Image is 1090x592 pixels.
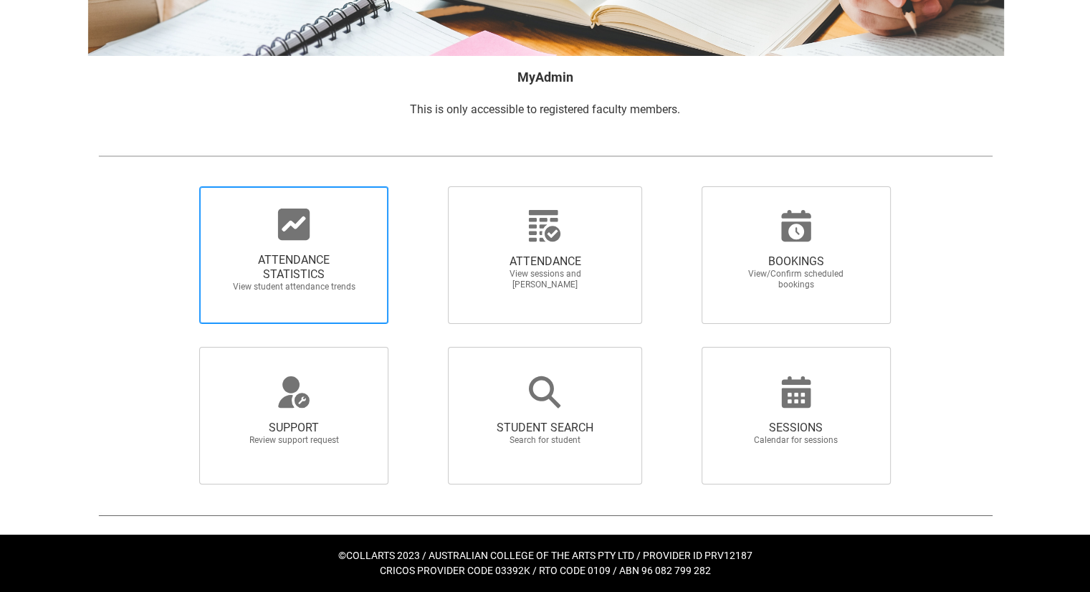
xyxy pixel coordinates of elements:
[733,435,859,446] span: Calendar for sessions
[231,253,357,282] span: ATTENDANCE STATISTICS
[482,254,608,269] span: ATTENDANCE
[98,507,993,522] img: REDU_GREY_LINE
[482,435,608,446] span: Search for student
[733,269,859,290] span: View/Confirm scheduled bookings
[231,421,357,435] span: SUPPORT
[482,269,608,290] span: View sessions and [PERSON_NAME]
[733,254,859,269] span: BOOKINGS
[98,148,993,163] img: REDU_GREY_LINE
[231,282,357,292] span: View student attendance trends
[231,435,357,446] span: Review support request
[410,102,680,116] span: This is only accessible to registered faculty members.
[733,421,859,435] span: SESSIONS
[482,421,608,435] span: STUDENT SEARCH
[98,67,993,87] h2: MyAdmin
